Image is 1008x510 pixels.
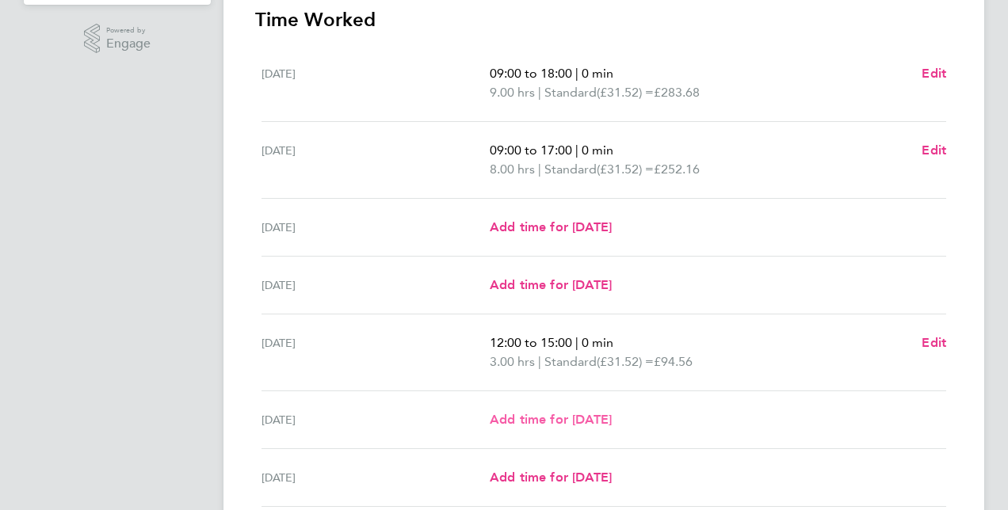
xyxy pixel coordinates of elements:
span: Edit [922,143,946,158]
div: [DATE] [262,64,490,102]
a: Add time for [DATE] [490,468,612,487]
span: (£31.52) = [597,85,654,100]
span: 9.00 hrs [490,85,535,100]
div: [DATE] [262,410,490,429]
span: Standard [544,160,597,179]
span: Edit [922,66,946,81]
span: (£31.52) = [597,354,654,369]
div: [DATE] [262,276,490,295]
h3: Time Worked [255,7,953,32]
span: Engage [106,37,151,51]
span: | [538,162,541,177]
span: 0 min [582,335,613,350]
span: Add time for [DATE] [490,219,612,234]
div: [DATE] [262,468,490,487]
div: [DATE] [262,141,490,179]
span: | [575,143,578,158]
span: Standard [544,352,597,371]
span: £283.68 [654,85,700,100]
span: Edit [922,335,946,350]
span: | [575,335,578,350]
span: 8.00 hrs [490,162,535,177]
span: | [538,354,541,369]
div: [DATE] [262,218,490,237]
a: Powered byEngage [84,24,151,54]
span: £252.16 [654,162,700,177]
a: Add time for [DATE] [490,218,612,237]
span: (£31.52) = [597,162,654,177]
span: Powered by [106,24,151,37]
a: Add time for [DATE] [490,276,612,295]
span: £94.56 [654,354,693,369]
span: 0 min [582,143,613,158]
div: [DATE] [262,333,490,371]
span: Add time for [DATE] [490,470,612,485]
a: Edit [922,141,946,160]
a: Edit [922,64,946,83]
span: 0 min [582,66,613,81]
span: Add time for [DATE] [490,277,612,292]
span: 12:00 to 15:00 [490,335,572,350]
a: Add time for [DATE] [490,410,612,429]
a: Edit [922,333,946,352]
span: 09:00 to 17:00 [490,143,572,158]
span: | [538,85,541,100]
span: Standard [544,83,597,102]
span: 09:00 to 18:00 [490,66,572,81]
span: Add time for [DATE] [490,412,612,427]
span: 3.00 hrs [490,354,535,369]
span: | [575,66,578,81]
